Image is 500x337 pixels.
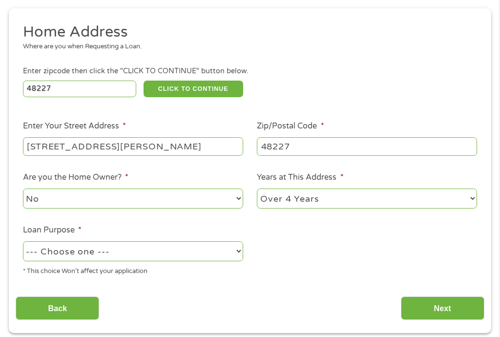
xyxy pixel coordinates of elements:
[23,42,470,52] div: Where are you when Requesting a Loan.
[401,296,484,320] input: Next
[23,22,470,42] h2: Home Address
[257,172,343,183] label: Years at This Address
[144,81,243,97] button: CLICK TO CONTINUE
[23,66,477,77] div: Enter zipcode then click the "CLICK TO CONTINUE" button below.
[16,296,99,320] input: Back
[23,121,126,131] label: Enter Your Street Address
[23,225,82,235] label: Loan Purpose
[23,263,243,276] div: * This choice Won’t affect your application
[23,137,243,156] input: 1 Main Street
[257,121,324,131] label: Zip/Postal Code
[23,81,137,97] input: Enter Zipcode (e.g 01510)
[23,172,128,183] label: Are you the Home Owner?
